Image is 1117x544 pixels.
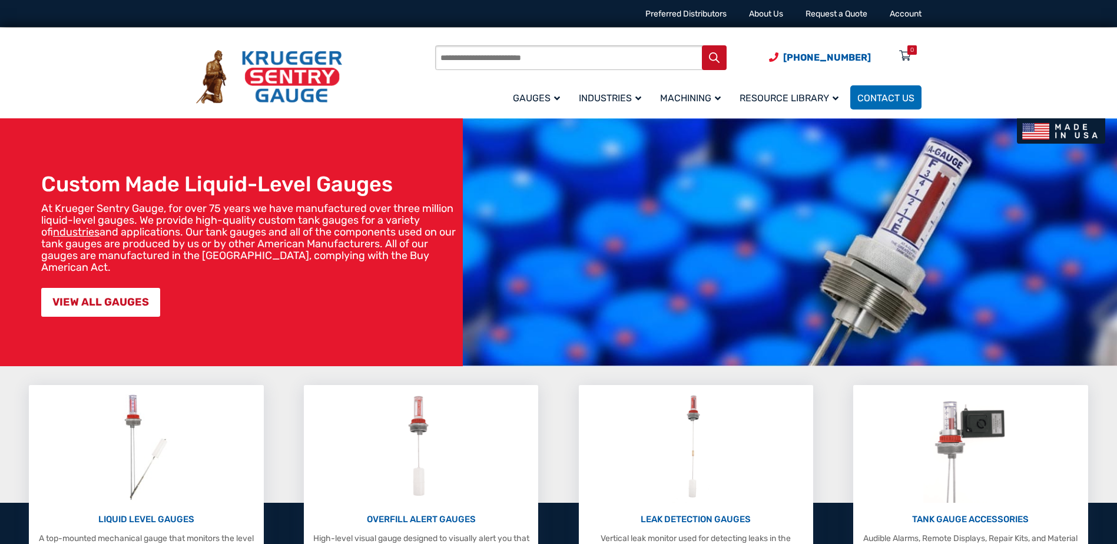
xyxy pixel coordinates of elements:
[395,391,448,503] img: Overfill Alert Gauges
[857,92,914,104] span: Contact Us
[806,9,867,19] a: Request a Quote
[1017,118,1105,144] img: Made In USA
[749,9,783,19] a: About Us
[653,84,732,111] a: Machining
[769,50,871,65] a: Phone Number (920) 434-8860
[645,9,727,19] a: Preferred Distributors
[859,513,1082,526] p: TANK GAUGE ACCESSORIES
[196,50,342,104] img: Krueger Sentry Gauge
[732,84,850,111] a: Resource Library
[579,92,641,104] span: Industries
[672,391,719,503] img: Leak Detection Gauges
[585,513,807,526] p: LEAK DETECTION GAUGES
[783,52,871,63] span: [PHONE_NUMBER]
[910,45,914,55] div: 0
[41,203,457,273] p: At Krueger Sentry Gauge, for over 75 years we have manufactured over three million liquid-level g...
[513,92,560,104] span: Gauges
[310,513,532,526] p: OVERFILL ALERT GAUGES
[41,288,160,317] a: VIEW ALL GAUGES
[923,391,1018,503] img: Tank Gauge Accessories
[53,225,100,238] a: industries
[41,171,457,197] h1: Custom Made Liquid-Level Gauges
[890,9,922,19] a: Account
[660,92,721,104] span: Machining
[115,391,177,503] img: Liquid Level Gauges
[506,84,572,111] a: Gauges
[850,85,922,110] a: Contact Us
[35,513,257,526] p: LIQUID LEVEL GAUGES
[572,84,653,111] a: Industries
[740,92,838,104] span: Resource Library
